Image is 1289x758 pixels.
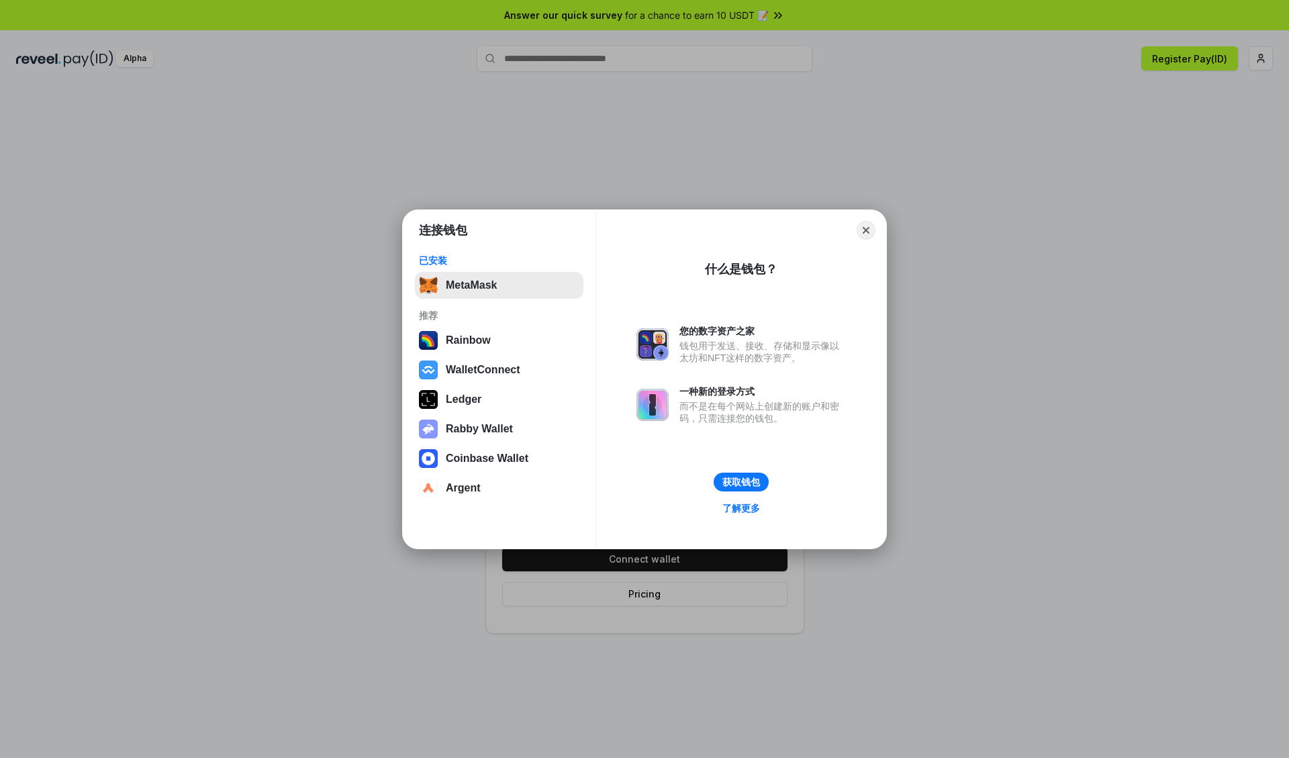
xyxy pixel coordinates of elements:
[446,393,481,406] div: Ledger
[446,453,528,465] div: Coinbase Wallet
[415,357,583,383] button: WalletConnect
[679,400,846,424] div: 而不是在每个网站上创建新的账户和密码，只需连接您的钱包。
[679,385,846,397] div: 一种新的登录方式
[415,272,583,299] button: MetaMask
[446,423,513,435] div: Rabby Wallet
[419,222,467,238] h1: 连接钱包
[857,221,875,240] button: Close
[722,476,760,488] div: 获取钱包
[415,416,583,442] button: Rabby Wallet
[446,279,497,291] div: MetaMask
[679,325,846,337] div: 您的数字资产之家
[419,254,579,267] div: 已安装
[679,340,846,364] div: 钱包用于发送、接收、存储和显示像以太坊和NFT这样的数字资产。
[419,331,438,350] img: svg+xml,%3Csvg%20width%3D%22120%22%20height%3D%22120%22%20viewBox%3D%220%200%20120%20120%22%20fil...
[636,389,669,421] img: svg+xml,%3Csvg%20xmlns%3D%22http%3A%2F%2Fwww.w3.org%2F2000%2Fsvg%22%20fill%3D%22none%22%20viewBox...
[419,479,438,498] img: svg+xml,%3Csvg%20width%3D%2228%22%20height%3D%2228%22%20viewBox%3D%220%200%2028%2028%22%20fill%3D...
[415,445,583,472] button: Coinbase Wallet
[446,482,481,494] div: Argent
[419,420,438,438] img: svg+xml,%3Csvg%20xmlns%3D%22http%3A%2F%2Fwww.w3.org%2F2000%2Fsvg%22%20fill%3D%22none%22%20viewBox...
[415,327,583,354] button: Rainbow
[722,502,760,514] div: 了解更多
[419,276,438,295] img: svg+xml,%3Csvg%20fill%3D%22none%22%20height%3D%2233%22%20viewBox%3D%220%200%2035%2033%22%20width%...
[415,475,583,502] button: Argent
[446,364,520,376] div: WalletConnect
[714,473,769,491] button: 获取钱包
[714,500,768,517] a: 了解更多
[419,449,438,468] img: svg+xml,%3Csvg%20width%3D%2228%22%20height%3D%2228%22%20viewBox%3D%220%200%2028%2028%22%20fill%3D...
[415,386,583,413] button: Ledger
[705,261,777,277] div: 什么是钱包？
[419,390,438,409] img: svg+xml,%3Csvg%20xmlns%3D%22http%3A%2F%2Fwww.w3.org%2F2000%2Fsvg%22%20width%3D%2228%22%20height%3...
[446,334,491,346] div: Rainbow
[419,361,438,379] img: svg+xml,%3Csvg%20width%3D%2228%22%20height%3D%2228%22%20viewBox%3D%220%200%2028%2028%22%20fill%3D...
[419,310,579,322] div: 推荐
[636,328,669,361] img: svg+xml,%3Csvg%20xmlns%3D%22http%3A%2F%2Fwww.w3.org%2F2000%2Fsvg%22%20fill%3D%22none%22%20viewBox...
